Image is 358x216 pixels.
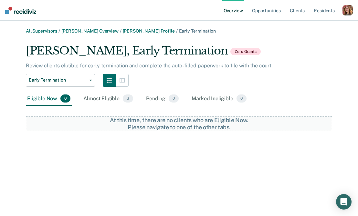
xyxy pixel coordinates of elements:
[57,28,61,34] span: /
[26,28,57,34] a: All Supervisors
[190,92,248,106] div: Marked Ineligible0
[29,77,87,83] span: Early Termination
[336,194,352,210] div: Open Intercom Messenger
[26,44,332,63] div: [PERSON_NAME], Early Termination
[169,94,179,103] span: 0
[119,28,123,34] span: /
[123,28,175,34] a: [PERSON_NAME] Profile
[175,28,179,34] span: /
[103,117,256,131] div: At this time, there are no clients who are Eligible Now. Please navigate to one of the other tabs.
[82,92,134,106] div: Almost Eligible3
[145,92,180,106] div: Pending0
[179,28,216,34] span: Early Termination
[26,63,273,69] p: Review clients eligible for early termination and complete the auto-filled paperwork to file with...
[60,94,70,103] span: 0
[5,7,36,14] img: Recidiviz
[230,48,261,55] span: Zero Grants
[26,74,95,87] button: Early Termination
[123,94,133,103] span: 3
[26,92,72,106] div: Eligible Now0
[61,28,119,34] a: [PERSON_NAME] Overview
[237,94,247,103] span: 0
